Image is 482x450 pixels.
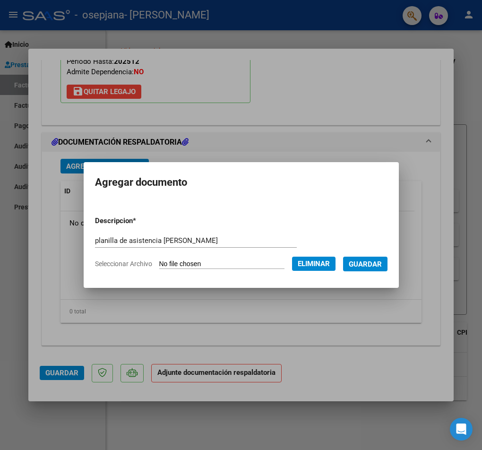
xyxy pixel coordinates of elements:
div: Open Intercom Messenger [450,418,473,441]
p: Descripcion [95,216,183,226]
h2: Agregar documento [95,173,387,191]
span: Eliminar [298,260,330,268]
button: Guardar [343,257,387,271]
button: Eliminar [292,257,336,271]
span: Guardar [349,260,382,268]
span: Seleccionar Archivo [95,260,152,268]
